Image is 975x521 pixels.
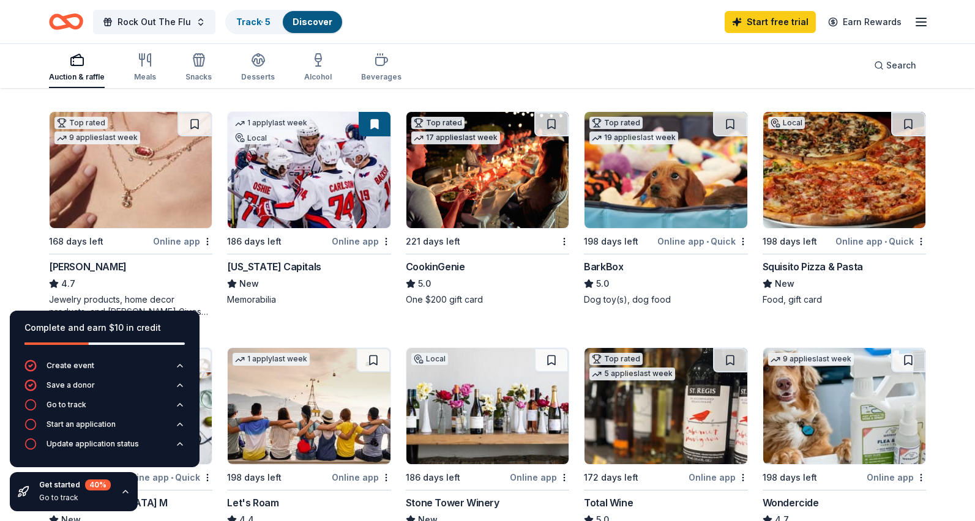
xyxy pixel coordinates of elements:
[236,17,271,27] a: Track· 5
[406,495,499,510] div: Stone Tower Winery
[227,470,282,485] div: 198 days left
[24,360,185,379] button: Create event
[406,470,460,485] div: 186 days left
[835,234,926,249] div: Online app Quick
[763,112,925,228] img: Image for Squisito Pizza & Pasta
[47,380,95,390] div: Save a donor
[39,493,111,503] div: Go to track
[584,111,747,306] a: Image for BarkBoxTop rated19 applieslast week198 days leftOnline app•QuickBarkBox5.0Dog toy(s), d...
[725,11,816,33] a: Start free trial
[47,419,116,429] div: Start an application
[54,131,140,144] div: 9 applies last week
[227,259,321,274] div: [US_STATE] Capitals
[225,10,343,34] button: Track· 5Discover
[763,348,925,464] img: Image for Wondercide
[118,15,191,29] span: Rock Out The Flu
[233,353,310,366] div: 1 apply last week
[49,7,83,36] a: Home
[706,237,709,246] span: •
[584,259,623,274] div: BarkBox
[24,379,185,399] button: Save a donor
[584,234,638,249] div: 198 days left
[49,259,127,274] div: [PERSON_NAME]
[768,353,854,366] div: 9 applies last week
[332,234,391,249] div: Online app
[589,353,643,365] div: Top rated
[589,117,643,129] div: Top rated
[24,399,185,418] button: Go to track
[227,294,390,306] div: Memorabilia
[185,72,212,82] div: Snacks
[768,117,805,129] div: Local
[763,470,817,485] div: 198 days left
[47,439,139,449] div: Update application status
[406,112,569,228] img: Image for CookinGenie
[227,234,282,249] div: 186 days left
[884,237,887,246] span: •
[47,400,86,410] div: Go to track
[361,48,402,88] button: Beverages
[406,234,460,249] div: 221 days left
[821,11,909,33] a: Earn Rewards
[233,132,269,144] div: Local
[406,348,569,464] img: Image for Stone Tower Winery
[227,495,278,510] div: Let's Roam
[689,470,748,485] div: Online app
[406,259,465,274] div: CookinGenie
[61,276,75,291] span: 4.7
[304,48,332,88] button: Alcohol
[293,17,332,27] a: Discover
[584,470,638,485] div: 172 days left
[418,276,431,291] span: 5.0
[304,72,332,82] div: Alcohol
[228,348,390,464] img: Image for Let's Roam
[239,276,259,291] span: New
[584,294,747,306] div: Dog toy(s), dog food
[775,276,794,291] span: New
[24,418,185,438] button: Start an application
[406,294,569,306] div: One $200 gift card
[24,438,185,457] button: Update application status
[589,368,675,380] div: 5 applies last week
[228,112,390,228] img: Image for Washington Capitals
[585,112,747,228] img: Image for BarkBox
[510,470,569,485] div: Online app
[763,294,926,306] div: Food, gift card
[134,48,156,88] button: Meals
[763,234,817,249] div: 198 days left
[24,320,185,335] div: Complete and earn $10 in credit
[47,361,94,371] div: Create event
[763,111,926,306] a: Image for Squisito Pizza & PastaLocal198 days leftOnline app•QuickSquisito Pizza & PastaNewFood, ...
[241,48,275,88] button: Desserts
[49,111,212,318] a: Image for Kendra ScottTop rated9 applieslast week168 days leftOnline app[PERSON_NAME]4.7Jewelry p...
[49,48,105,88] button: Auction & raffle
[93,10,215,34] button: Rock Out The Flu
[153,234,212,249] div: Online app
[361,72,402,82] div: Beverages
[657,234,748,249] div: Online app Quick
[585,348,747,464] img: Image for Total Wine
[584,495,633,510] div: Total Wine
[867,470,926,485] div: Online app
[50,112,212,228] img: Image for Kendra Scott
[54,117,108,129] div: Top rated
[596,276,609,291] span: 5.0
[763,495,819,510] div: Wondercide
[39,479,111,490] div: Get started
[411,117,465,129] div: Top rated
[49,72,105,82] div: Auction & raffle
[85,479,111,490] div: 40 %
[49,234,103,249] div: 168 days left
[886,58,916,73] span: Search
[864,53,926,78] button: Search
[406,111,569,306] a: Image for CookinGenieTop rated17 applieslast week221 days leftCookinGenie5.0One $200 gift card
[241,72,275,82] div: Desserts
[589,131,678,144] div: 19 applies last week
[332,470,391,485] div: Online app
[763,259,863,274] div: Squisito Pizza & Pasta
[49,294,212,318] div: Jewelry products, home decor products, and [PERSON_NAME] Gives Back event in-store or online (or ...
[411,131,500,144] div: 17 applies last week
[227,111,390,306] a: Image for Washington Capitals1 applylast weekLocal186 days leftOnline app[US_STATE] CapitalsNewMe...
[134,72,156,82] div: Meals
[233,117,310,130] div: 1 apply last week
